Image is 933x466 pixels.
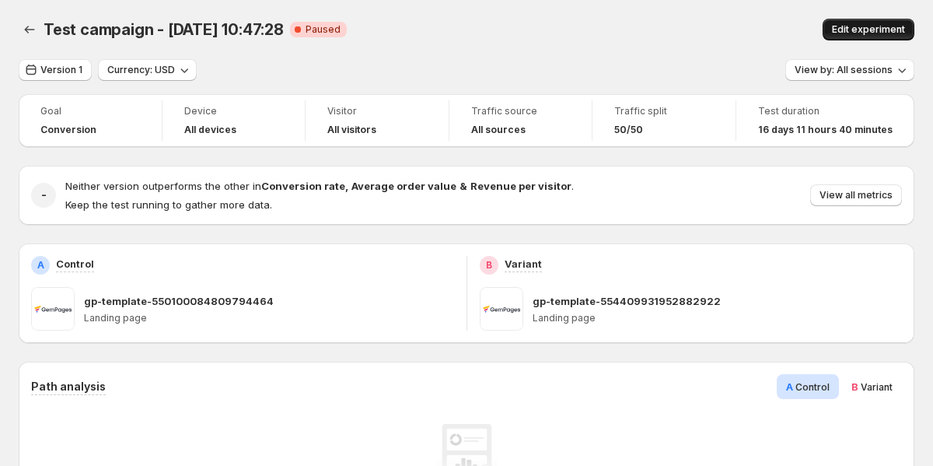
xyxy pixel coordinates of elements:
img: gp-template-550100084809794464 [31,287,75,331]
span: Control [795,381,830,393]
h4: All devices [184,124,236,136]
a: VisitorAll visitors [327,103,427,138]
button: Edit experiment [823,19,914,40]
span: Keep the test running to gather more data. [65,198,272,211]
span: View all metrics [819,189,893,201]
strong: & [460,180,467,192]
span: Test campaign - [DATE] 10:47:28 [44,20,284,39]
span: Conversion [40,124,96,136]
img: gp-template-554409931952882922 [480,287,523,331]
button: View by: All sessions [785,59,914,81]
h2: B [486,259,492,272]
a: Test duration16 days 11 hours 40 minutes [758,103,893,138]
h4: All visitors [327,124,376,136]
p: Landing page [533,312,903,324]
h2: A [37,259,44,272]
span: Visitor [327,105,427,117]
span: A [786,380,793,393]
h4: All sources [471,124,526,136]
span: Version 1 [40,64,82,76]
p: Variant [505,256,542,272]
strong: Revenue per visitor [470,180,571,192]
span: Edit experiment [832,23,905,36]
a: DeviceAll devices [184,103,284,138]
span: Test duration [758,105,893,117]
span: Currency: USD [107,64,175,76]
h3: Path analysis [31,379,106,394]
strong: , [345,180,348,192]
span: 50/50 [614,124,643,136]
button: Back [19,19,40,40]
span: Device [184,105,284,117]
button: Currency: USD [98,59,197,81]
h2: - [41,187,47,203]
p: gp-template-550100084809794464 [84,293,274,309]
a: Traffic sourceAll sources [471,103,571,138]
span: B [851,380,858,393]
span: Goal [40,105,140,117]
span: 16 days 11 hours 40 minutes [758,124,893,136]
p: Landing page [84,312,454,324]
span: Paused [306,23,341,36]
span: Neither version outperforms the other in . [65,180,574,192]
span: Variant [861,381,893,393]
strong: Conversion rate [261,180,345,192]
button: Version 1 [19,59,92,81]
span: View by: All sessions [795,64,893,76]
button: View all metrics [810,184,902,206]
span: Traffic source [471,105,571,117]
p: Control [56,256,94,272]
span: Traffic split [614,105,714,117]
strong: Average order value [351,180,456,192]
a: GoalConversion [40,103,140,138]
p: gp-template-554409931952882922 [533,293,721,309]
a: Traffic split50/50 [614,103,714,138]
